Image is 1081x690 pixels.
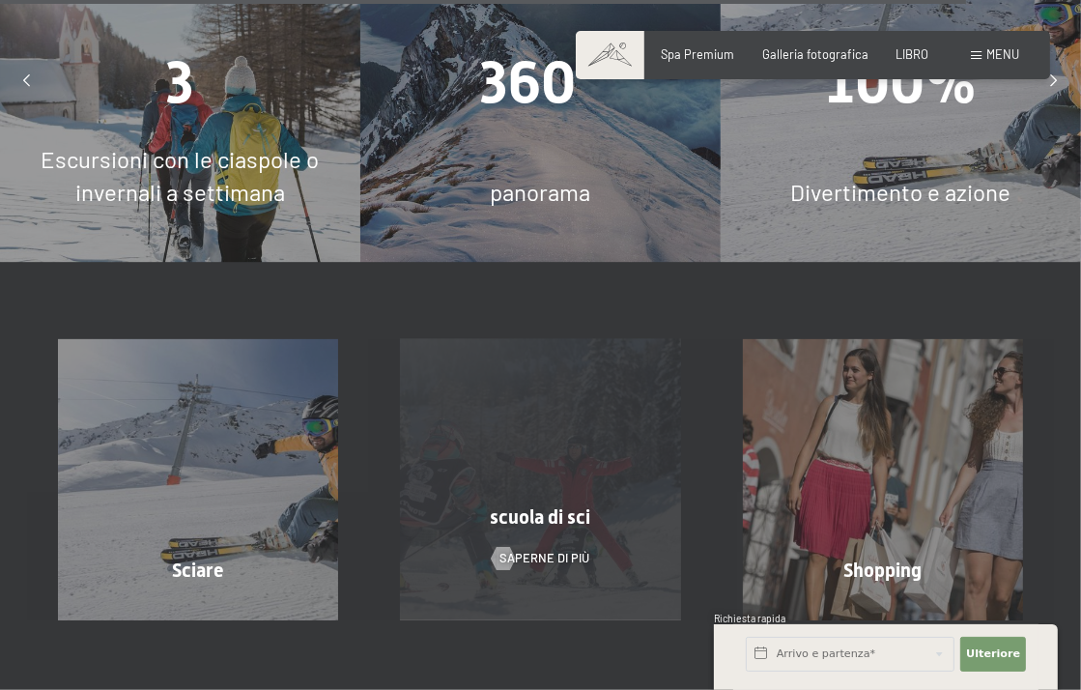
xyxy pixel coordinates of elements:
font: Shopping [843,559,922,582]
font: 3 [166,47,194,115]
a: Vacanze invernali in Alto Adige – Wellness Hotel Schwarzenstein Shopping [712,339,1054,619]
font: 360° [480,47,600,115]
font: scuola di sci [490,505,590,529]
font: panorama [490,178,590,206]
a: LIBRO [896,46,928,62]
font: Ulteriore [966,647,1020,660]
a: Galleria fotografica [762,46,868,62]
button: Ulteriore [960,637,1026,672]
font: Sciare [172,559,224,582]
a: Spa Premium [662,46,735,62]
font: Saperne di più [499,550,589,565]
font: Escursioni con le ciaspole o invernali a settimana [41,145,319,206]
font: Divertimento e azione [790,178,1010,206]
a: Vacanze invernali in Alto Adige – Wellness Hotel Schwarzenstein scuola di sci Saperne di più [369,339,711,619]
font: menu [986,46,1019,62]
a: Vacanze invernali in Alto Adige – Wellness Hotel Schwarzenstein Sciare [27,339,369,619]
font: 100% [825,47,977,115]
font: Richiesta rapida [714,613,785,624]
